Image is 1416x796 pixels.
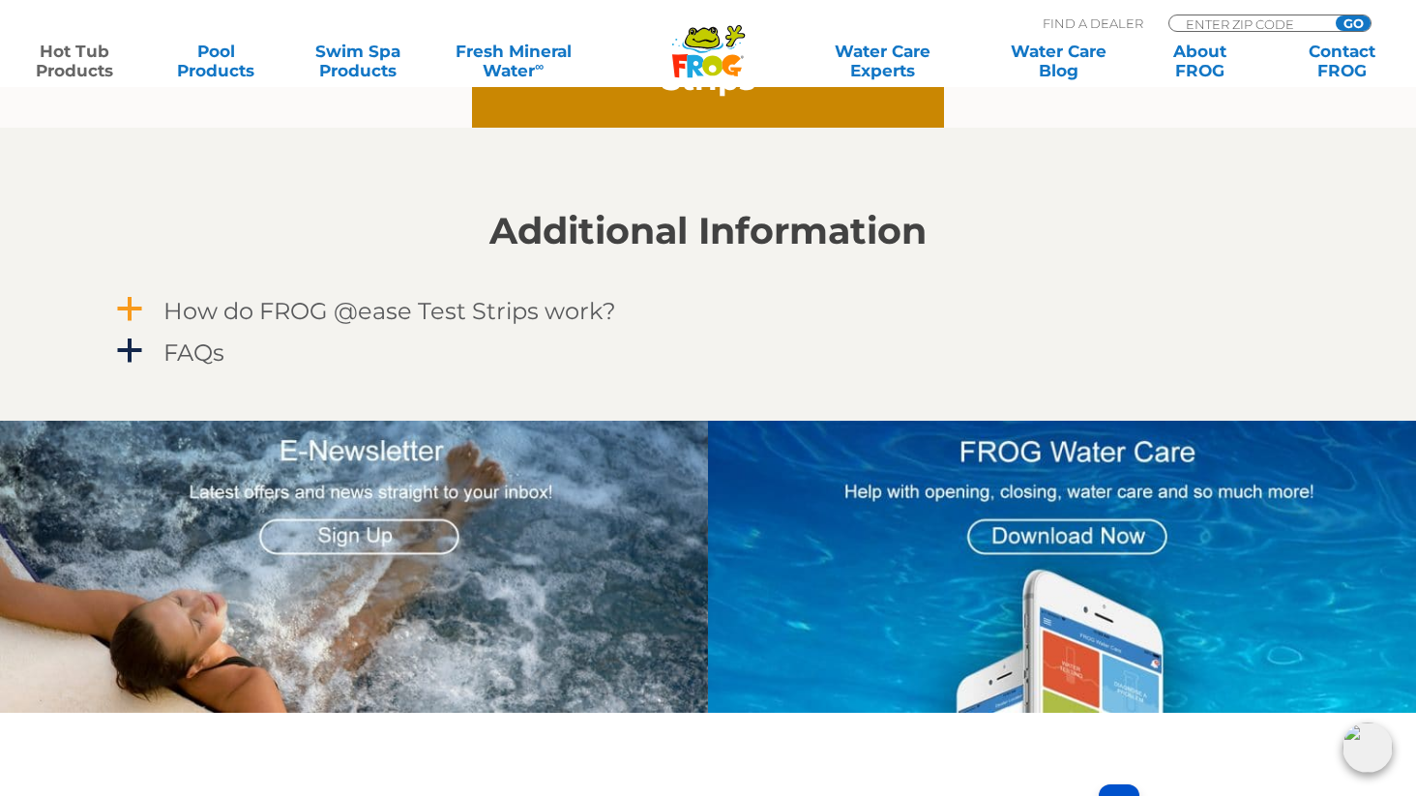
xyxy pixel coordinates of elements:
[1336,15,1371,31] input: GO
[792,42,971,80] a: Water CareExperts
[115,337,144,366] span: a
[1184,15,1314,32] input: Zip Code Form
[113,335,1303,370] a: a FAQs
[19,42,130,80] a: Hot TubProducts
[1003,42,1113,80] a: Water CareBlog
[163,339,224,366] h4: FAQs
[535,59,544,74] sup: ∞
[1286,42,1397,80] a: ContactFROG
[163,298,616,324] h4: How do FROG @ease Test Strips work?
[444,42,581,80] a: Fresh MineralWater∞
[113,210,1303,252] h2: Additional Information
[1043,15,1143,32] p: Find A Dealer
[113,293,1303,329] a: a How do FROG @ease Test Strips work?
[708,421,1416,714] img: App Graphic
[115,295,144,324] span: a
[1342,722,1393,773] img: openIcon
[303,42,413,80] a: Swim SpaProducts
[1145,42,1255,80] a: AboutFROG
[161,42,271,80] a: PoolProducts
